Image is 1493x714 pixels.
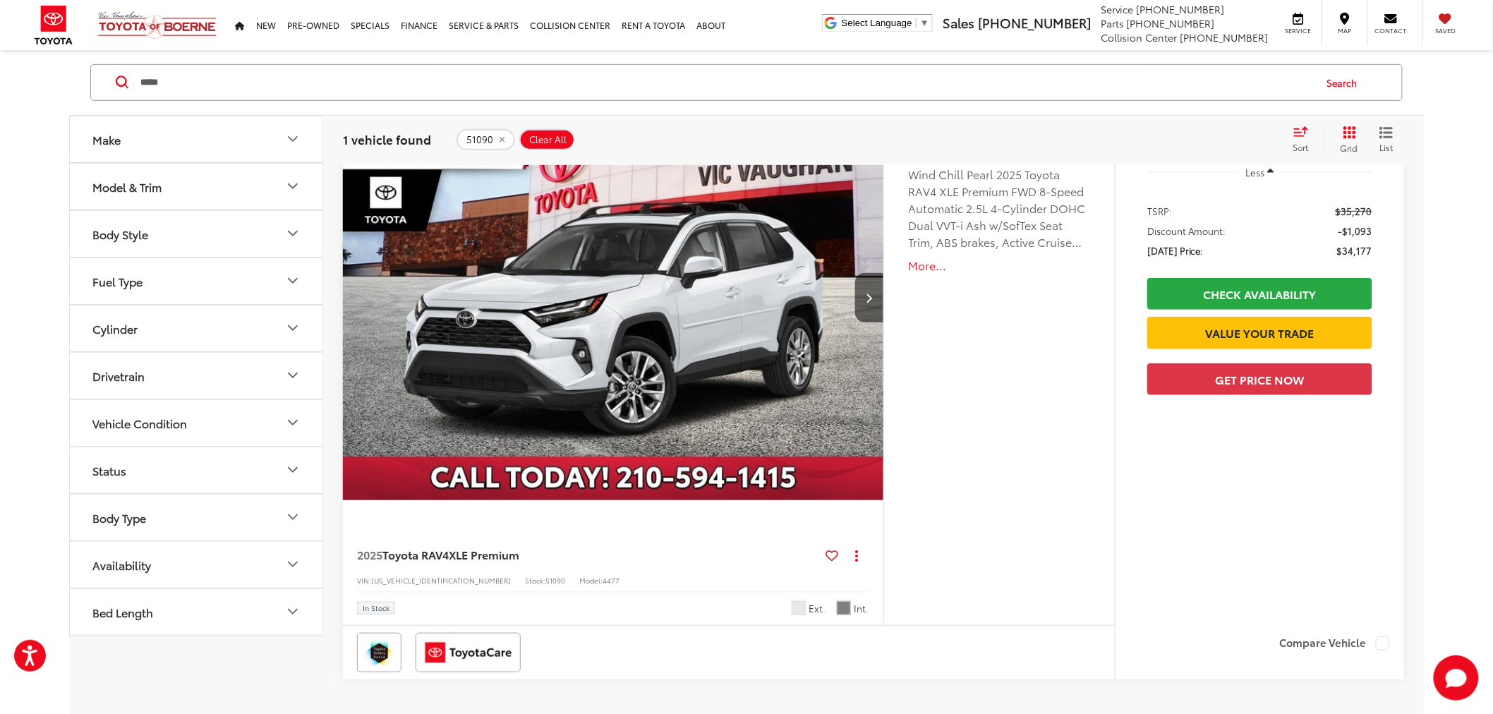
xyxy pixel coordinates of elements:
button: Select sort value [1286,126,1324,154]
span: Grid [1341,142,1358,154]
span: Int. [854,602,869,615]
div: Body Style [92,227,148,241]
span: dropdown dots [855,550,858,561]
span: -$1,093 [1338,224,1372,238]
span: Service [1283,26,1314,35]
span: Contact [1375,26,1407,35]
div: Model & Trim [92,180,162,193]
button: Body StyleBody Style [70,211,324,257]
input: Search by Make, Model, or Keyword [139,66,1314,99]
div: Vehicle Condition [92,416,187,430]
img: Toyota Safety Sense Vic Vaughan Toyota of Boerne Boerne TX [360,636,399,670]
button: Fuel TypeFuel Type [70,258,324,304]
span: Less [1246,166,1265,178]
span: [US_VEHICLE_IDENTIFICATION_NUMBER] [371,575,511,586]
button: remove 51090 [457,129,515,150]
img: Vic Vaughan Toyota of Boerne [97,11,217,40]
div: Make [92,133,121,146]
span: [DATE] Price: [1147,243,1204,258]
div: Bed Length [92,605,153,619]
button: Vehicle ConditionVehicle Condition [70,400,324,446]
span: [PHONE_NUMBER] [978,13,1091,32]
span: TSRP: [1147,204,1172,218]
div: Fuel Type [284,273,301,290]
div: Bed Length [284,604,301,621]
div: 2025 Toyota RAV4 XLE Premium 0 [342,95,885,500]
a: 2025Toyota RAV4XLE Premium [357,547,821,562]
div: Cylinder [284,320,301,337]
span: 51090 [545,575,565,586]
a: Value Your Trade [1147,317,1372,349]
span: Parts [1101,16,1124,30]
button: Bed LengthBed Length [70,589,324,635]
span: XLE Premium [449,546,519,562]
a: 2025 Toyota RAV4 XLE Premium2025 Toyota RAV4 XLE Premium2025 Toyota RAV4 XLE Premium2025 Toyota R... [342,95,885,500]
span: Select Language [842,18,912,28]
span: Discount Amount: [1147,224,1226,238]
span: Ext. [809,602,826,615]
button: Get Price Now [1147,363,1372,395]
a: Select Language​ [842,18,929,28]
span: Ash [837,601,851,615]
button: More... [909,258,1090,274]
div: Vehicle Condition [284,415,301,432]
div: Status [92,464,126,477]
span: Collision Center [1101,30,1178,44]
div: Fuel Type [92,274,143,288]
button: Toggle Chat Window [1434,655,1479,701]
div: Make [284,131,301,148]
button: Grid View [1324,126,1369,154]
button: Clear All [519,129,575,150]
span: [PHONE_NUMBER] [1127,16,1215,30]
span: Model: [579,575,603,586]
button: CylinderCylinder [70,305,324,351]
div: Wind Chill Pearl 2025 Toyota RAV4 XLE Premium FWD 8-Speed Automatic 2.5L 4-Cylinder DOHC Dual VVT... [909,166,1090,250]
div: Drivetrain [284,368,301,385]
span: Service [1101,2,1134,16]
span: [PHONE_NUMBER] [1180,30,1269,44]
span: ​ [916,18,917,28]
div: Drivetrain [92,369,145,382]
div: Availability [284,557,301,574]
span: VIN: [357,575,371,586]
button: StatusStatus [70,447,324,493]
span: 1 vehicle found [343,131,431,147]
div: Body Type [92,511,146,524]
button: Body TypeBody Type [70,495,324,540]
span: Stock: [525,575,545,586]
svg: Start Chat [1434,655,1479,701]
div: Body Type [284,509,301,526]
span: Clear All [529,134,567,145]
button: MakeMake [70,116,324,162]
span: 51090 [466,134,493,145]
span: Wind Chill Pearl [792,601,806,615]
div: Body Style [284,226,301,243]
span: 4477 [603,575,619,586]
button: List View [1369,126,1404,154]
span: Saved [1430,26,1461,35]
button: Model & TrimModel & Trim [70,164,324,210]
button: Actions [845,543,869,567]
span: List [1379,141,1394,153]
div: Cylinder [92,322,138,335]
div: Availability [92,558,151,571]
span: Toyota RAV4 [382,546,449,562]
span: In Stock [363,605,389,612]
button: DrivetrainDrivetrain [70,353,324,399]
span: Map [1329,26,1360,35]
span: $35,270 [1336,204,1372,218]
div: Model & Trim [284,178,301,195]
span: 2025 [357,546,382,562]
span: Sales [943,13,974,32]
span: $34,177 [1337,243,1372,258]
span: ▼ [920,18,929,28]
span: [PHONE_NUMBER] [1137,2,1225,16]
label: Compare Vehicle [1279,636,1390,651]
button: Less [1239,159,1281,185]
a: Check Availability [1147,278,1372,310]
button: Search [1314,65,1378,100]
img: 2025 Toyota RAV4 XLE Premium [342,95,885,502]
div: Status [284,462,301,479]
button: AvailabilityAvailability [70,542,324,588]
